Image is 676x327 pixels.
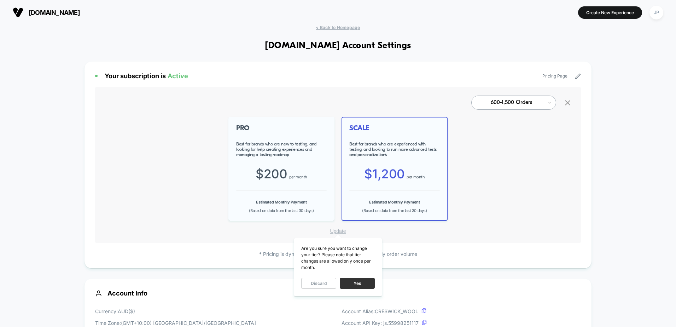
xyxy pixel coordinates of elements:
b: Estimated Monthly Payment [256,200,307,205]
span: Your subscription is [105,72,188,80]
span: [DOMAIN_NAME] [29,9,80,16]
span: $ 200 [256,166,287,181]
p: Account API Key: js. 55998251117 [342,319,427,327]
div: 600-1,500 Orders [479,99,543,106]
span: $ 1,200 [364,166,405,181]
p: * Pricing is dynamic, and varies depending on monthly order volume [95,250,581,258]
span: per month [407,174,425,179]
span: (Based on data from the last 30 days) [362,208,427,213]
div: JP [649,6,663,19]
span: Account Info [95,289,581,297]
button: Update [328,228,348,234]
span: < Back to Homepage [316,25,360,30]
button: Yes [340,278,375,289]
button: [DOMAIN_NAME] [11,7,82,18]
div: Are you sure you want to change your tier? Please note that tier changes are allowed only once pe... [301,245,375,271]
button: Discard [301,278,336,289]
span: per month [289,174,307,179]
span: PRO [236,125,327,133]
span: (Based on data from the last 30 days) [249,208,314,213]
span: Active [168,72,188,80]
b: Estimated Monthly Payment [369,200,420,205]
span: Best for brands who are experienced with testing, and looking to run more advanced tests and pers... [349,142,440,157]
span: SCALE [349,125,440,133]
a: Pricing Page [542,73,567,79]
button: Create New Experience [578,6,642,19]
button: JP [647,5,665,20]
h1: [DOMAIN_NAME] Account Settings [265,41,411,51]
p: Currency: AUD ( $ ) [95,308,256,315]
span: Best for brands who are new to testing, and looking for help creating experiences and managing a ... [236,142,327,157]
p: Account Alias: CRESWICK_WOOL [342,308,427,315]
img: Visually logo [13,7,23,18]
p: Time Zone: (GMT+10:00) [GEOGRAPHIC_DATA]/[GEOGRAPHIC_DATA] [95,319,256,327]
